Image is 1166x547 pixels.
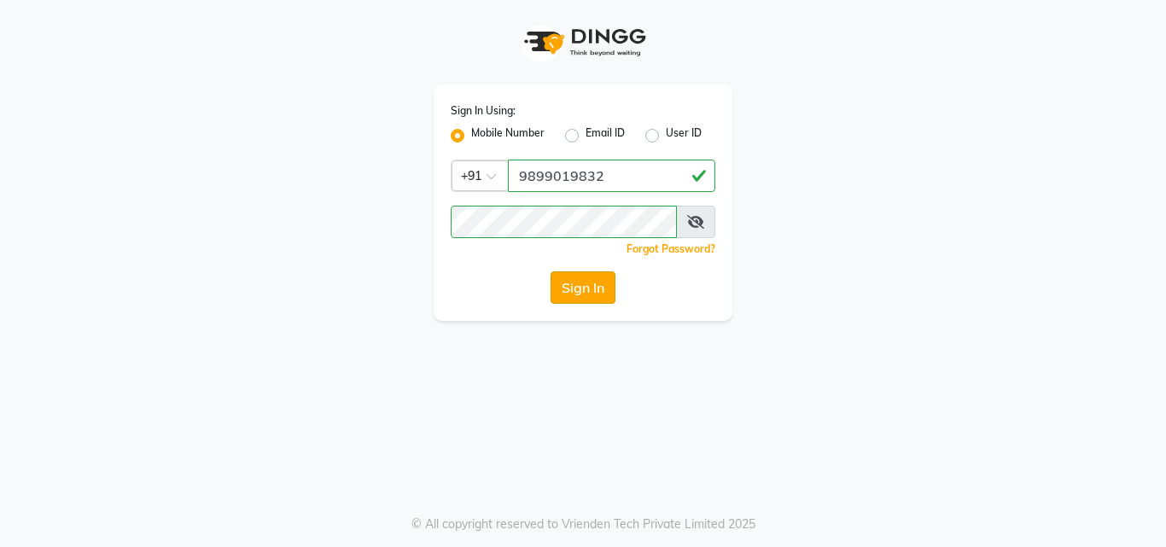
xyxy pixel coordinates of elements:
a: Forgot Password? [627,242,715,255]
label: User ID [666,125,702,146]
button: Sign In [551,271,615,304]
label: Sign In Using: [451,103,516,119]
img: logo1.svg [515,17,651,67]
label: Email ID [586,125,625,146]
input: Username [451,206,677,238]
input: Username [508,160,715,192]
label: Mobile Number [471,125,545,146]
